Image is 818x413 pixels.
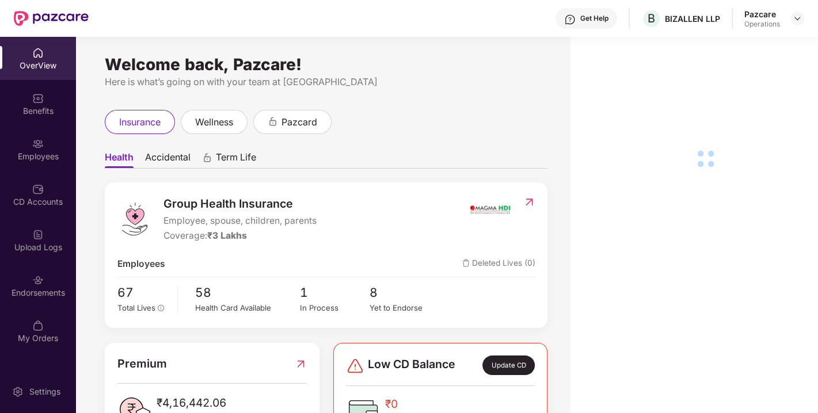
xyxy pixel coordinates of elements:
img: svg+xml;base64,PHN2ZyBpZD0iRGFuZ2VyLTMyeDMyIiB4bWxucz0iaHR0cDovL3d3dy53My5vcmcvMjAwMC9zdmciIHdpZH... [346,357,364,375]
span: wellness [195,115,233,129]
img: svg+xml;base64,PHN2ZyBpZD0iSG9tZSIgeG1sbnM9Imh0dHA6Ly93d3cudzMub3JnLzIwMDAvc3ZnIiB3aWR0aD0iMjAiIG... [32,47,44,59]
span: ₹3 Lakhs [207,230,247,241]
img: svg+xml;base64,PHN2ZyBpZD0iVXBsb2FkX0xvZ3MiIGRhdGEtbmFtZT0iVXBsb2FkIExvZ3MiIHhtbG5zPSJodHRwOi8vd3... [32,229,44,240]
img: svg+xml;base64,PHN2ZyBpZD0iSGVscC0zMngzMiIgeG1sbnM9Imh0dHA6Ly93d3cudzMub3JnLzIwMDAvc3ZnIiB3aWR0aD... [564,14,576,25]
img: svg+xml;base64,PHN2ZyBpZD0iRW5kb3JzZW1lbnRzIiB4bWxucz0iaHR0cDovL3d3dy53My5vcmcvMjAwMC9zdmciIHdpZH... [32,274,44,286]
span: Total Lives [117,303,155,312]
img: svg+xml;base64,PHN2ZyBpZD0iU2V0dGluZy0yMHgyMCIgeG1sbnM9Imh0dHA6Ly93d3cudzMub3JnLzIwMDAvc3ZnIiB3aW... [12,386,24,397]
img: RedirectIcon [295,355,307,373]
img: deleteIcon [462,259,470,267]
span: 58 [195,283,300,302]
span: Deleted Lives (0) [462,257,535,271]
div: Here is what’s going on with your team at [GEOGRAPHIC_DATA] [105,75,547,89]
span: 8 [370,283,439,302]
div: Welcome back, Pazcare! [105,60,547,69]
img: logo [117,202,152,236]
span: Employees [117,257,165,271]
img: svg+xml;base64,PHN2ZyBpZD0iTXlfT3JkZXJzIiBkYXRhLW5hbWU9Ik15IE9yZGVycyIgeG1sbnM9Imh0dHA6Ly93d3cudz... [32,320,44,331]
img: insurerIcon [469,195,512,224]
span: Health [105,151,134,168]
div: Pazcare [744,9,780,20]
span: Low CD Balance [368,355,455,375]
div: BIZALLEN LLP [665,13,720,24]
span: info-circle [158,305,165,312]
span: B [648,12,655,25]
span: Term Life [216,151,256,168]
span: Group Health Insurance [163,195,317,213]
img: svg+xml;base64,PHN2ZyBpZD0iQ0RfQWNjb3VudHMiIGRhdGEtbmFtZT0iQ0QgQWNjb3VudHMiIHhtbG5zPSJodHRwOi8vd3... [32,183,44,195]
span: Accidental [145,151,191,168]
div: Operations [744,20,780,29]
div: Settings [26,386,64,397]
span: Premium [117,355,167,373]
div: Coverage: [163,229,317,243]
span: ₹0 [385,395,464,412]
span: 1 [300,283,370,302]
div: In Process [300,302,370,314]
div: animation [268,116,278,127]
span: ₹4,16,442.06 [157,394,228,411]
img: svg+xml;base64,PHN2ZyBpZD0iRW1wbG95ZWVzIiB4bWxucz0iaHR0cDovL3d3dy53My5vcmcvMjAwMC9zdmciIHdpZHRoPS... [32,138,44,150]
div: Health Card Available [195,302,300,314]
img: RedirectIcon [523,196,535,208]
span: pazcard [281,115,317,129]
div: Yet to Endorse [370,302,439,314]
div: Update CD [482,355,534,375]
div: Get Help [580,14,608,23]
img: svg+xml;base64,PHN2ZyBpZD0iQmVuZWZpdHMiIHhtbG5zPSJodHRwOi8vd3d3LnczLm9yZy8yMDAwL3N2ZyIgd2lkdGg9Ij... [32,93,44,104]
span: 67 [117,283,170,302]
img: svg+xml;base64,PHN2ZyBpZD0iRHJvcGRvd24tMzJ4MzIiIHhtbG5zPSJodHRwOi8vd3d3LnczLm9yZy8yMDAwL3N2ZyIgd2... [793,14,802,23]
span: Employee, spouse, children, parents [163,214,317,228]
span: insurance [119,115,161,129]
div: animation [202,152,212,163]
img: New Pazcare Logo [14,11,89,26]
